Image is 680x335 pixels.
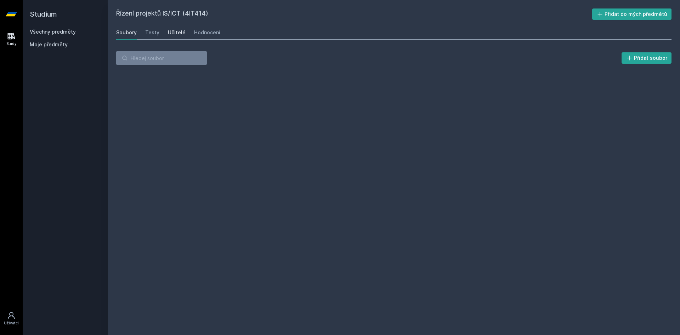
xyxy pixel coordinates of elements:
[168,25,186,40] a: Učitelé
[194,29,220,36] div: Hodnocení
[1,308,21,329] a: Uživatel
[6,41,17,46] div: Study
[116,25,137,40] a: Soubory
[116,8,592,20] h2: Řízení projektů IS/ICT (4IT414)
[116,51,207,65] input: Hledej soubor
[622,52,672,64] button: Přidat soubor
[145,25,159,40] a: Testy
[145,29,159,36] div: Testy
[1,28,21,50] a: Study
[30,29,76,35] a: Všechny předměty
[30,41,68,48] span: Moje předměty
[592,8,672,20] button: Přidat do mých předmětů
[116,29,137,36] div: Soubory
[4,320,19,326] div: Uživatel
[194,25,220,40] a: Hodnocení
[168,29,186,36] div: Učitelé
